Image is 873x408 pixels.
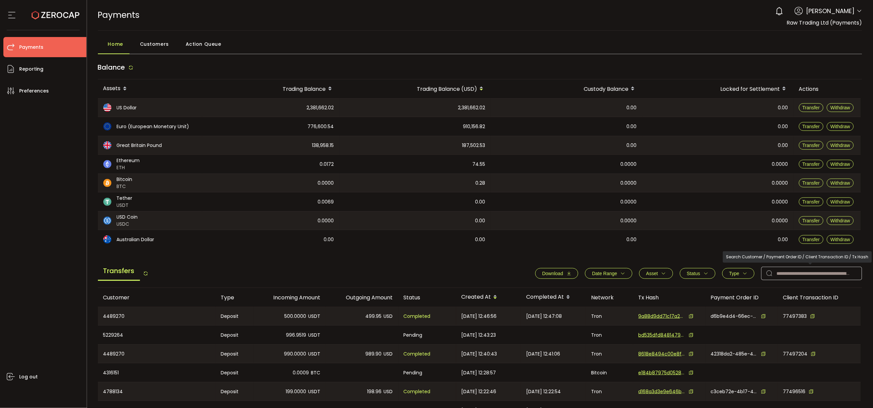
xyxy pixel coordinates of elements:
[794,85,861,93] div: Actions
[103,160,111,168] img: eth_portfolio.svg
[339,83,491,95] div: Trading Balance (USD)
[687,271,700,276] span: Status
[285,312,306,320] span: 500.0000
[803,161,820,167] span: Transfer
[526,350,560,358] span: [DATE] 12:41:06
[803,180,820,186] span: Transfer
[799,235,824,244] button: Transfer
[98,307,216,325] div: 4489270
[404,350,431,358] span: Completed
[98,294,216,301] div: Customer
[806,6,855,15] span: [PERSON_NAME]
[462,388,497,396] span: [DATE] 12:22:46
[318,179,334,187] span: 0.0000
[795,335,873,408] iframe: Chat Widget
[216,382,254,401] div: Deposit
[646,271,658,276] span: Asset
[103,179,111,187] img: btc_portfolio.svg
[19,86,49,96] span: Preferences
[324,236,334,244] span: 0.00
[639,388,686,395] span: d168a3d3e9e646b8fd9b9ede4630001095a2208821c34738191c436abf69e7ae
[772,198,788,206] span: 0.0000
[639,268,673,279] button: Asset
[216,363,254,382] div: Deposit
[98,63,125,72] span: Balance
[117,176,133,183] span: Bitcoin
[831,143,850,148] span: Withdraw
[117,214,138,221] span: USD Coin
[772,160,788,168] span: 0.0000
[98,382,216,401] div: 4788134
[803,143,820,148] span: Transfer
[639,369,686,376] span: e184b87975d0528390dff6d7ccc882a21279855020339b37f497ce2b54d09afc
[293,369,309,377] span: 0.0009
[117,195,133,202] span: Tether
[384,312,393,320] span: USD
[384,350,393,358] span: USD
[462,350,497,358] span: [DATE] 12:40:43
[627,123,637,131] span: 0.00
[827,122,854,131] button: Withdraw
[827,197,854,206] button: Withdraw
[592,271,617,276] span: Date Range
[367,388,382,396] span: 198.96
[320,160,334,168] span: 0.0172
[621,217,637,225] span: 0.0000
[117,183,133,190] span: BTC
[98,83,202,95] div: Assets
[778,104,788,112] span: 0.00
[404,331,423,339] span: Pending
[803,124,820,129] span: Transfer
[308,350,321,358] span: USDT
[308,331,321,339] span: USDT
[186,37,221,51] span: Action Queue
[799,197,824,206] button: Transfer
[475,217,485,225] span: 0.00
[311,369,321,377] span: BTC
[117,104,137,111] span: US Dollar
[404,312,431,320] span: Completed
[456,292,521,303] div: Created At
[98,9,140,21] span: Payments
[202,83,339,95] div: Trading Balance
[308,312,321,320] span: USDT
[521,292,586,303] div: Completed At
[307,104,334,112] span: 2,381,662.02
[462,312,497,320] span: [DATE] 12:46:56
[117,202,133,209] span: USDT
[585,268,632,279] button: Date Range
[711,350,758,358] span: 42318da2-485e-420a-af7d-9a79df0b7b33
[627,236,637,244] span: 0.00
[722,268,755,279] button: Type
[772,217,788,225] span: 0.0000
[491,83,642,95] div: Custody Balance
[473,160,485,168] span: 74.55
[778,123,788,131] span: 0.00
[475,236,485,244] span: 0.00
[680,268,716,279] button: Status
[318,217,334,225] span: 0.0000
[254,294,326,301] div: Incoming Amount
[799,216,824,225] button: Transfer
[772,179,788,187] span: 0.0000
[312,142,334,149] span: 138,958.15
[366,350,382,358] span: 989.90
[831,218,850,223] span: Withdraw
[117,157,140,164] span: Ethereum
[216,326,254,344] div: Deposit
[799,122,824,131] button: Transfer
[19,372,38,382] span: Log out
[284,350,306,358] span: 990.0000
[778,294,861,301] div: Client Transaction ID
[103,104,111,112] img: usd_portfolio.svg
[778,236,788,244] span: 0.00
[831,237,850,242] span: Withdraw
[803,218,820,223] span: Transfer
[98,326,216,344] div: 5229264
[462,369,496,377] span: [DATE] 12:28:57
[463,123,485,131] span: 910,156.82
[542,271,563,276] span: Download
[216,294,254,301] div: Type
[705,294,778,301] div: Payment Order ID
[103,122,111,131] img: eur_portfolio.svg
